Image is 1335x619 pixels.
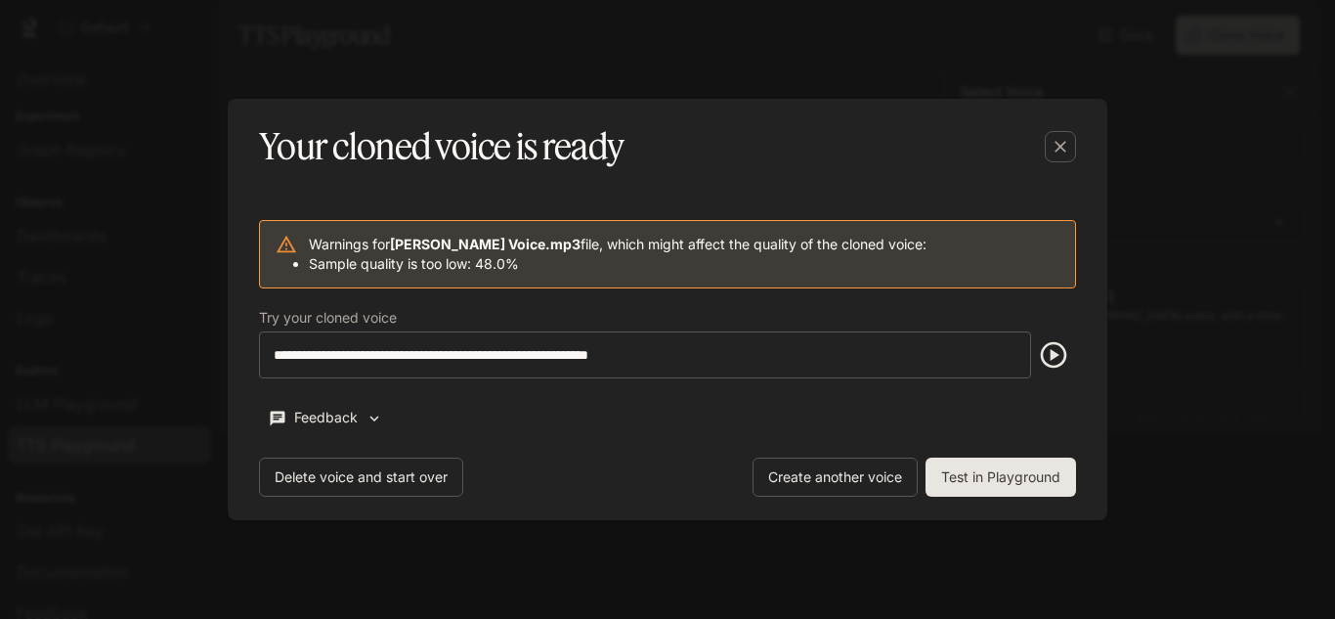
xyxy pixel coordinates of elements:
b: [PERSON_NAME] Voice.mp3 [390,236,581,252]
h5: Your cloned voice is ready [259,122,624,171]
button: Feedback [259,402,392,434]
button: Create another voice [753,458,918,497]
div: Warnings for file, which might affect the quality of the cloned voice: [309,227,926,282]
li: Sample quality is too low: 48.0% [309,254,926,274]
button: Test in Playground [926,458,1076,497]
p: Try your cloned voice [259,311,397,325]
button: Delete voice and start over [259,458,463,497]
